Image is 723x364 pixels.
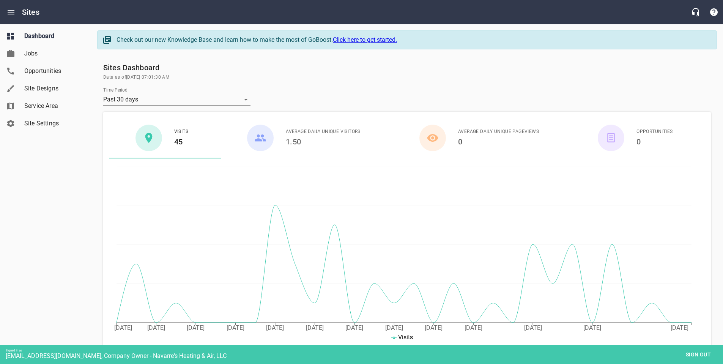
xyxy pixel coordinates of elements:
[147,324,165,331] tspan: [DATE]
[103,88,128,92] label: Time Period
[687,3,705,21] button: Live Chat
[103,74,711,81] span: Data as of [DATE] 07:01:30 AM
[385,324,403,331] tspan: [DATE]
[679,348,717,362] button: Sign out
[425,324,443,331] tspan: [DATE]
[24,101,82,111] span: Service Area
[24,49,82,58] span: Jobs
[266,324,284,331] tspan: [DATE]
[174,136,188,148] h6: 45
[398,334,413,341] span: Visits
[345,324,363,331] tspan: [DATE]
[306,324,324,331] tspan: [DATE]
[333,36,397,43] a: Click here to get started.
[583,324,601,331] tspan: [DATE]
[286,128,361,136] span: Average Daily Unique Visitors
[682,350,714,359] span: Sign out
[465,324,482,331] tspan: [DATE]
[2,3,20,21] button: Open drawer
[174,128,188,136] span: Visits
[636,136,673,148] h6: 0
[6,349,723,352] div: Signed in as
[22,6,39,18] h6: Sites
[636,128,673,136] span: Opportunities
[114,324,132,331] tspan: [DATE]
[117,35,709,44] div: Check out our new Knowledge Base and learn how to make the most of GoBoost.
[458,136,539,148] h6: 0
[24,84,82,93] span: Site Designs
[24,66,82,76] span: Opportunities
[227,324,244,331] tspan: [DATE]
[458,128,539,136] span: Average Daily Unique Pageviews
[103,62,711,74] h6: Sites Dashboard
[187,324,205,331] tspan: [DATE]
[24,119,82,128] span: Site Settings
[24,32,82,41] span: Dashboard
[705,3,723,21] button: Support Portal
[6,352,723,359] div: [EMAIL_ADDRESS][DOMAIN_NAME], Company Owner - Navarre's Heating & Air, LLC
[103,93,250,106] div: Past 30 days
[524,324,542,331] tspan: [DATE]
[286,136,361,148] h6: 1.50
[671,324,688,331] tspan: [DATE]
